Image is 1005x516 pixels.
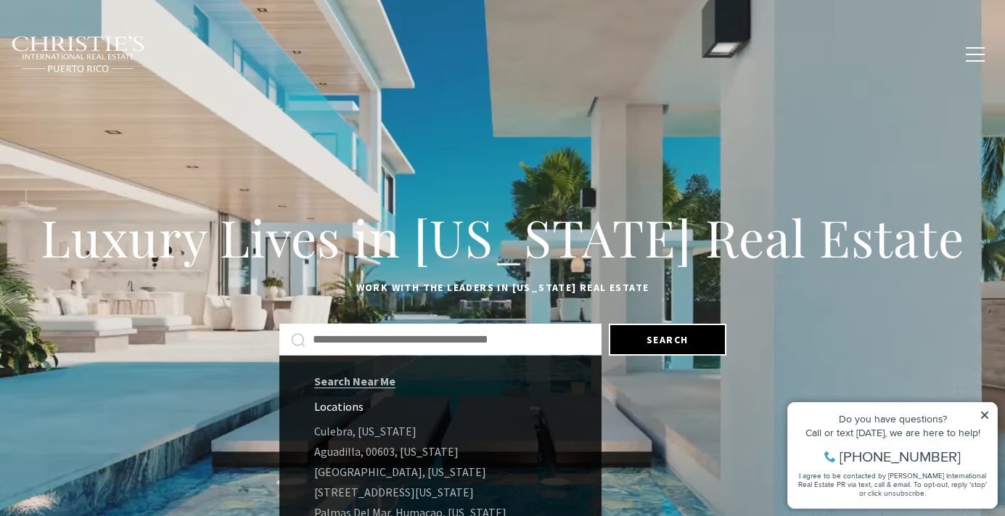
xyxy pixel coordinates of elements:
[609,324,726,356] button: Search
[279,421,602,441] a: Culebra, [US_STATE]
[15,46,210,57] div: Call or text [DATE], we are here to help!
[15,33,210,43] div: Do you have questions?
[60,68,181,83] span: [PHONE_NUMBER]
[36,205,969,269] h1: Luxury Lives in [US_STATE] Real Estate
[314,374,395,388] a: Search Near Me
[36,279,969,297] p: Work with the leaders in [US_STATE] Real Estate
[279,482,602,502] a: [STREET_ADDRESS][US_STATE]
[11,36,146,73] img: Christie's International Real Estate black text logo
[279,462,602,482] a: [GEOGRAPHIC_DATA], [US_STATE]
[314,399,552,414] div: Locations
[313,330,590,349] input: Search by Address, City, or Neighborhood
[18,89,207,117] span: I agree to be contacted by [PERSON_NAME] International Real Estate PR via text, call & email. To ...
[279,441,602,462] a: Aguadilla, 00603, [US_STATE]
